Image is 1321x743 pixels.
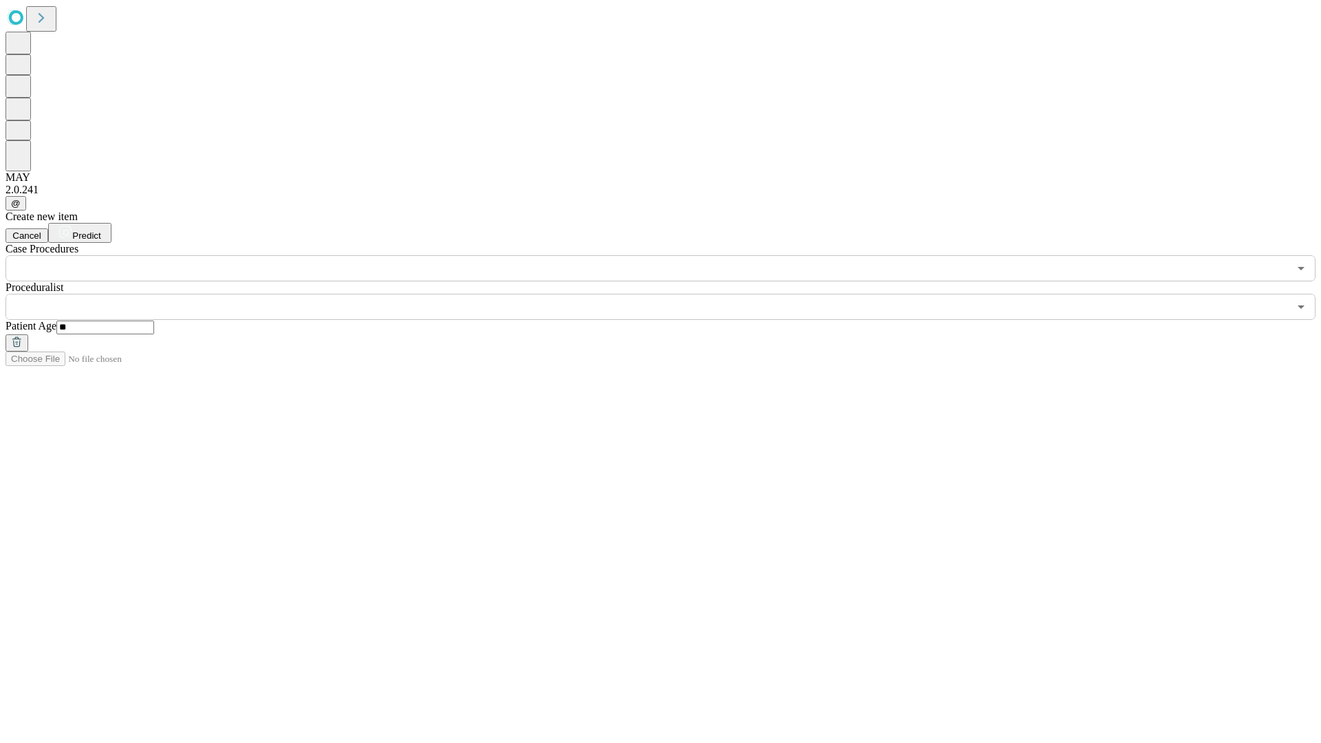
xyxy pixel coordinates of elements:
span: Predict [72,230,100,241]
button: Predict [48,223,111,243]
span: @ [11,198,21,208]
span: Proceduralist [6,281,63,293]
div: MAY [6,171,1315,184]
button: Cancel [6,228,48,243]
button: Open [1291,297,1311,316]
span: Patient Age [6,320,56,332]
button: Open [1291,259,1311,278]
button: @ [6,196,26,211]
span: Cancel [12,230,41,241]
div: 2.0.241 [6,184,1315,196]
span: Scheduled Procedure [6,243,78,255]
span: Create new item [6,211,78,222]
